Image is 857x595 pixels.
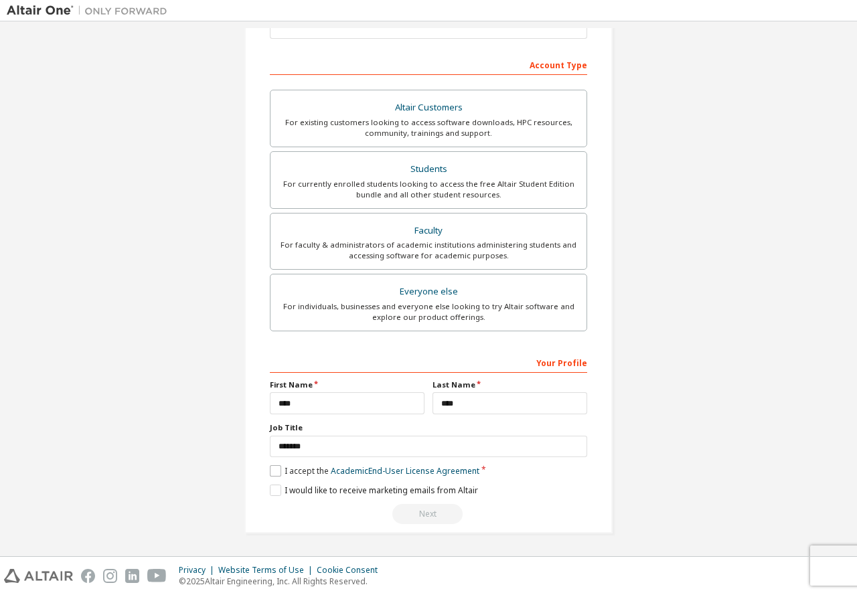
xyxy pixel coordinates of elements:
div: Your Profile [270,351,587,373]
div: Privacy [179,565,218,576]
img: altair_logo.svg [4,569,73,583]
div: Website Terms of Use [218,565,317,576]
img: facebook.svg [81,569,95,583]
p: © 2025 Altair Engineering, Inc. All Rights Reserved. [179,576,386,587]
label: Job Title [270,422,587,433]
a: Academic End-User License Agreement [331,465,479,477]
img: Altair One [7,4,174,17]
div: For existing customers looking to access software downloads, HPC resources, community, trainings ... [279,117,578,139]
img: youtube.svg [147,569,167,583]
div: Cookie Consent [317,565,386,576]
label: I would like to receive marketing emails from Altair [270,485,478,496]
div: Read and acccept EULA to continue [270,504,587,524]
label: I accept the [270,465,479,477]
div: For faculty & administrators of academic institutions administering students and accessing softwa... [279,240,578,261]
label: Last Name [433,379,587,390]
div: For currently enrolled students looking to access the free Altair Student Edition bundle and all ... [279,179,578,200]
label: First Name [270,379,424,390]
div: Everyone else [279,282,578,301]
div: Faculty [279,222,578,240]
div: Altair Customers [279,98,578,117]
div: For individuals, businesses and everyone else looking to try Altair software and explore our prod... [279,301,578,323]
div: Students [279,160,578,179]
img: linkedin.svg [125,569,139,583]
img: instagram.svg [103,569,117,583]
div: Account Type [270,54,587,75]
